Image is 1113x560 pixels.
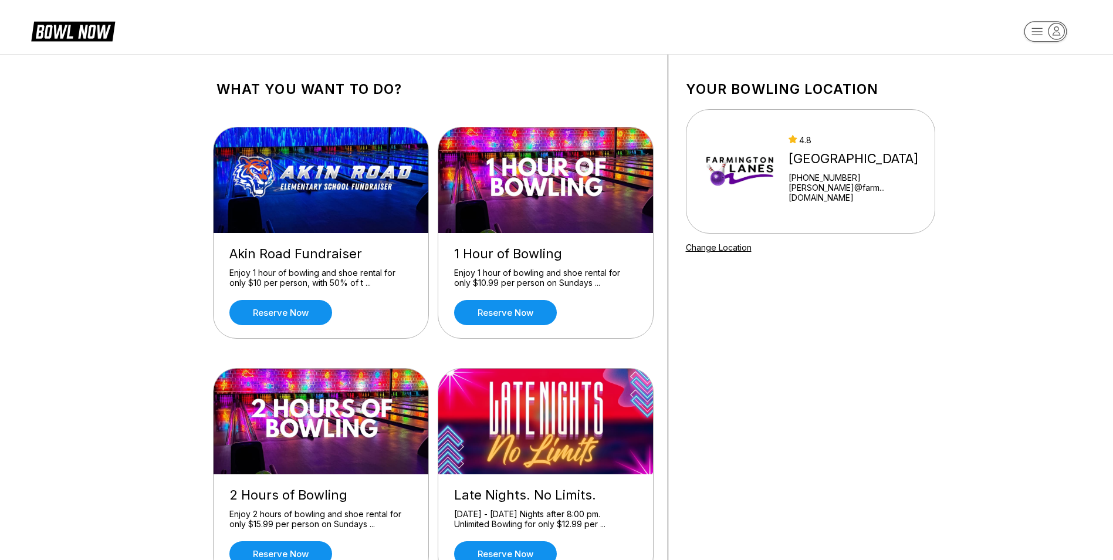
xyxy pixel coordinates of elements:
[214,127,429,233] img: Akin Road Fundraiser
[702,127,779,215] img: Farmington Lanes
[229,246,412,262] div: Akin Road Fundraiser
[438,369,654,474] img: Late Nights. No Limits.
[454,487,637,503] div: Late Nights. No Limits.
[216,81,650,97] h1: What you want to do?
[686,81,935,97] h1: Your bowling location
[454,509,637,529] div: [DATE] - [DATE] Nights after 8:00 pm. Unlimited Bowling for only $12.99 per ...
[229,268,412,288] div: Enjoy 1 hour of bowling and shoe rental for only $10 per person, with 50% of t ...
[789,183,929,203] a: [PERSON_NAME]@farm...[DOMAIN_NAME]
[454,300,557,325] a: Reserve now
[438,127,654,233] img: 1 Hour of Bowling
[229,509,412,529] div: Enjoy 2 hours of bowling and shoe rental for only $15.99 per person on Sundays ...
[686,242,752,252] a: Change Location
[789,135,929,145] div: 4.8
[229,487,412,503] div: 2 Hours of Bowling
[789,173,929,183] div: [PHONE_NUMBER]
[789,151,929,167] div: [GEOGRAPHIC_DATA]
[229,300,332,325] a: Reserve now
[454,246,637,262] div: 1 Hour of Bowling
[214,369,429,474] img: 2 Hours of Bowling
[454,268,637,288] div: Enjoy 1 hour of bowling and shoe rental for only $10.99 per person on Sundays ...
